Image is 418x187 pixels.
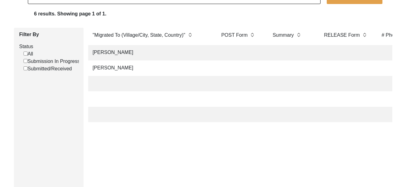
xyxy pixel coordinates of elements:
[24,65,72,73] label: Submitted/Received
[221,31,248,39] label: POST Form
[89,45,213,60] td: [PERSON_NAME]
[188,31,192,38] img: sort-button.png
[324,31,360,39] label: RELEASE Form
[24,50,33,58] label: All
[24,59,28,63] input: Submission In Progress
[296,31,301,38] img: sort-button.png
[362,31,367,38] img: sort-button.png
[34,10,106,18] label: 6 results. Showing page 1 of 1.
[24,58,80,65] label: Submission In Progress
[24,66,28,70] input: Submitted/Received
[24,52,28,56] input: All
[19,31,79,38] label: Filter By
[93,31,185,39] label: "Migrated To (Village/City, State, Country)"
[250,31,254,38] img: sort-button.png
[273,31,294,39] label: Summary
[19,43,79,50] label: Status
[89,60,213,76] td: [PERSON_NAME]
